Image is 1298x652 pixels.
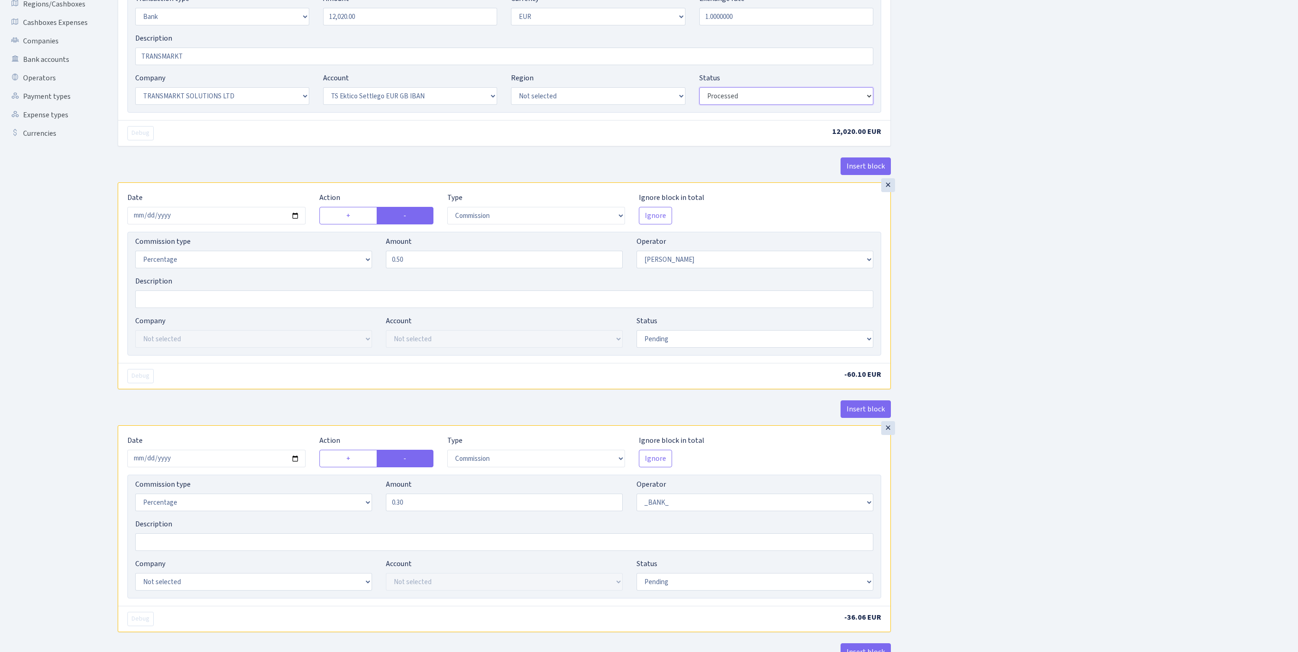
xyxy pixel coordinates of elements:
label: Ignore block in total [639,192,704,203]
button: Ignore [639,207,672,224]
label: Description [135,276,172,287]
div: × [881,178,895,192]
label: Ignore block in total [639,435,704,446]
label: Amount [386,479,412,490]
label: Company [135,315,165,326]
a: Operators [5,69,97,87]
label: + [319,450,378,467]
label: Account [323,72,349,84]
label: Date [127,435,143,446]
label: Status [637,558,657,569]
label: Action [319,192,340,203]
button: Insert block [841,400,891,418]
label: Description [135,33,172,44]
label: Company [135,558,165,569]
label: Commission type [135,236,191,247]
label: Commission type [135,479,191,490]
label: Operator [637,236,666,247]
label: Type [447,192,463,203]
a: Payment types [5,87,97,106]
a: Companies [5,32,97,50]
label: Date [127,192,143,203]
label: Region [511,72,534,84]
label: Account [386,315,412,326]
button: Debug [127,126,154,140]
a: Cashboxes Expenses [5,13,97,32]
label: Action [319,435,340,446]
span: 12,020.00 EUR [832,127,881,137]
button: Ignore [639,450,672,467]
button: Insert block [841,157,891,175]
a: Currencies [5,124,97,143]
span: -60.10 EUR [844,369,881,380]
label: - [377,450,433,467]
span: -36.06 EUR [844,612,881,622]
a: Bank accounts [5,50,97,69]
label: + [319,207,378,224]
label: - [377,207,433,224]
label: Type [447,435,463,446]
label: Status [699,72,720,84]
label: Account [386,558,412,569]
label: Status [637,315,657,326]
div: × [881,421,895,435]
button: Debug [127,369,154,383]
label: Operator [637,479,666,490]
button: Debug [127,612,154,626]
label: Description [135,519,172,530]
label: Amount [386,236,412,247]
label: Company [135,72,165,84]
a: Expense types [5,106,97,124]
